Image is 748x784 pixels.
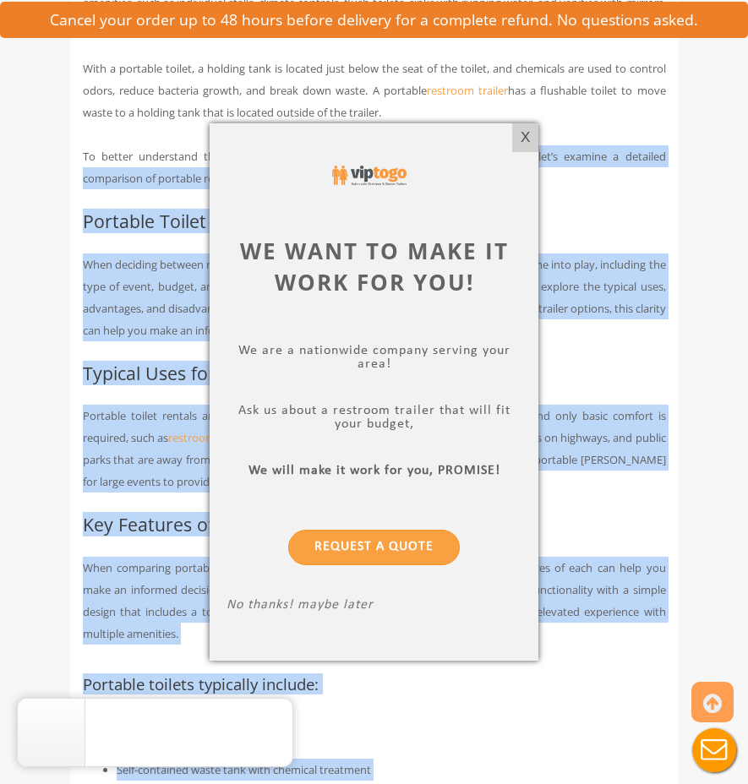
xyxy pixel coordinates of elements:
[227,343,521,376] p: We are a nationwide company serving your area!
[227,237,521,299] div: We want to make it work for you!
[248,464,500,477] b: We will make it work for you, PROMISE!
[227,403,521,436] p: Ask us about a restroom trailer that will fit your budget,
[227,597,521,617] p: No thanks! maybe later
[332,166,406,184] img: viptogo logo
[512,123,538,152] div: X
[288,530,460,565] a: Request a Quote
[680,716,748,784] button: Live Chat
